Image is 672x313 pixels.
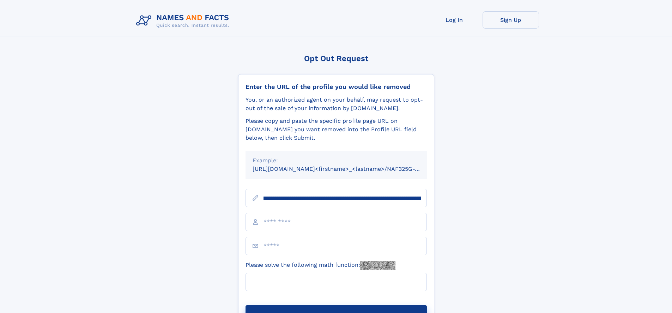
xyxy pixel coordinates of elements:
[426,11,483,29] a: Log In
[483,11,539,29] a: Sign Up
[253,165,440,172] small: [URL][DOMAIN_NAME]<firstname>_<lastname>/NAF325G-xxxxxxxx
[238,54,434,63] div: Opt Out Request
[246,117,427,142] div: Please copy and paste the specific profile page URL on [DOMAIN_NAME] you want removed into the Pr...
[246,261,395,270] label: Please solve the following math function:
[246,83,427,91] div: Enter the URL of the profile you would like removed
[246,96,427,113] div: You, or an authorized agent on your behalf, may request to opt-out of the sale of your informatio...
[253,156,420,165] div: Example:
[133,11,235,30] img: Logo Names and Facts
